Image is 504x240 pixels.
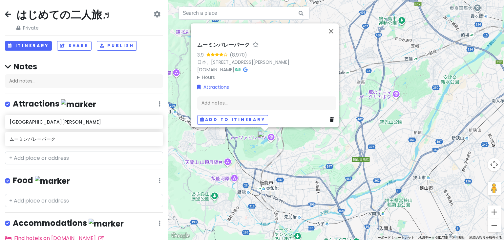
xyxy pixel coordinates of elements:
[197,84,229,91] a: Attractions
[170,231,191,240] img: Google
[230,51,247,59] div: (8,970)
[452,236,465,239] a: 利用規約（新しいタブで開きます）
[5,152,163,165] input: + Add place or address
[10,136,158,142] h6: ムーミンバレーパーク
[57,41,91,51] button: Share
[5,194,163,207] input: + Add place or address
[61,99,96,109] img: marker
[10,119,158,125] h6: [GEOGRAPHIC_DATA][PERSON_NAME]
[197,42,250,49] h6: ムーミンバレーパーク
[418,236,448,239] span: 地図データ ©[DATE]
[469,236,502,239] a: 地図の誤りを報告する
[89,219,124,229] img: marker
[13,99,96,109] h4: Attractions
[197,115,268,125] button: Add to itinerary
[323,23,339,39] button: 閉じる
[197,59,289,65] a: 日本、[STREET_ADDRESS][PERSON_NAME]
[16,24,110,32] span: Private
[97,41,137,51] button: Publish
[197,42,336,81] div: ·
[258,131,272,145] div: ムーミンバレーパーク
[197,66,234,73] a: [DOMAIN_NAME]
[16,8,110,22] h2: はじめての二人旅♬
[252,42,259,49] a: Star place
[374,235,414,240] button: キーボード ショートカット
[178,7,310,20] input: Search a place
[330,116,336,124] a: Delete place
[488,182,501,195] button: 地図上にペグマンをドロップして、ストリートビューを開きます
[197,96,336,110] div: Add notes...
[5,74,163,88] div: Add notes...
[197,51,206,59] div: 3.9
[235,67,241,72] i: Tripadvisor
[488,158,501,171] button: 地図のカメラ コントロール
[35,176,70,186] img: marker
[5,61,163,72] h4: Notes
[13,175,70,186] h4: Food
[13,218,124,229] h4: Accommodations
[488,205,501,219] button: ズームイン
[170,231,191,240] a: Google マップでこの地域を開きます（新しいウィンドウが開きます）
[5,41,52,51] button: Itinerary
[488,219,501,232] button: ズームアウト
[243,67,247,72] i: Google Maps
[197,74,336,81] summary: Hours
